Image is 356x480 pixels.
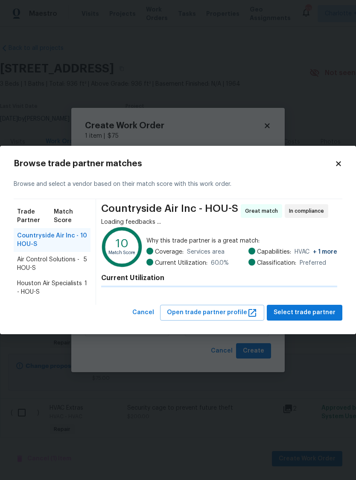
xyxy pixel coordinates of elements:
[17,208,54,225] span: Trade Partner
[17,231,80,249] span: Countryside Air Inc - HOU-S
[155,259,207,267] span: Current Utilization:
[101,274,337,282] h4: Current Utilization
[267,305,342,321] button: Select trade partner
[108,250,136,255] text: Match Score
[313,249,337,255] span: + 1 more
[300,259,326,267] span: Preferred
[116,238,128,249] text: 10
[17,255,84,272] span: Air Control Solutions - HOU-S
[289,207,327,215] span: In compliance
[167,307,257,318] span: Open trade partner profile
[257,248,291,256] span: Capabilities:
[84,255,87,272] span: 5
[295,248,337,256] span: HVAC
[146,237,337,245] span: Why this trade partner is a great match:
[14,170,342,199] div: Browse and select a vendor based on their match score with this work order.
[132,307,154,318] span: Cancel
[274,307,336,318] span: Select trade partner
[129,305,158,321] button: Cancel
[14,159,335,168] h2: Browse trade partner matches
[85,279,87,296] span: 1
[155,248,184,256] span: Coverage:
[160,305,264,321] button: Open trade partner profile
[17,279,85,296] span: Houston Air Specialists - HOU-S
[187,248,225,256] span: Services area
[257,259,296,267] span: Classification:
[211,259,229,267] span: 60.0 %
[101,204,238,218] span: Countryside Air Inc - HOU-S
[101,218,337,226] div: Loading feedbacks ...
[80,231,87,249] span: 10
[245,207,281,215] span: Great match
[54,208,87,225] span: Match Score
